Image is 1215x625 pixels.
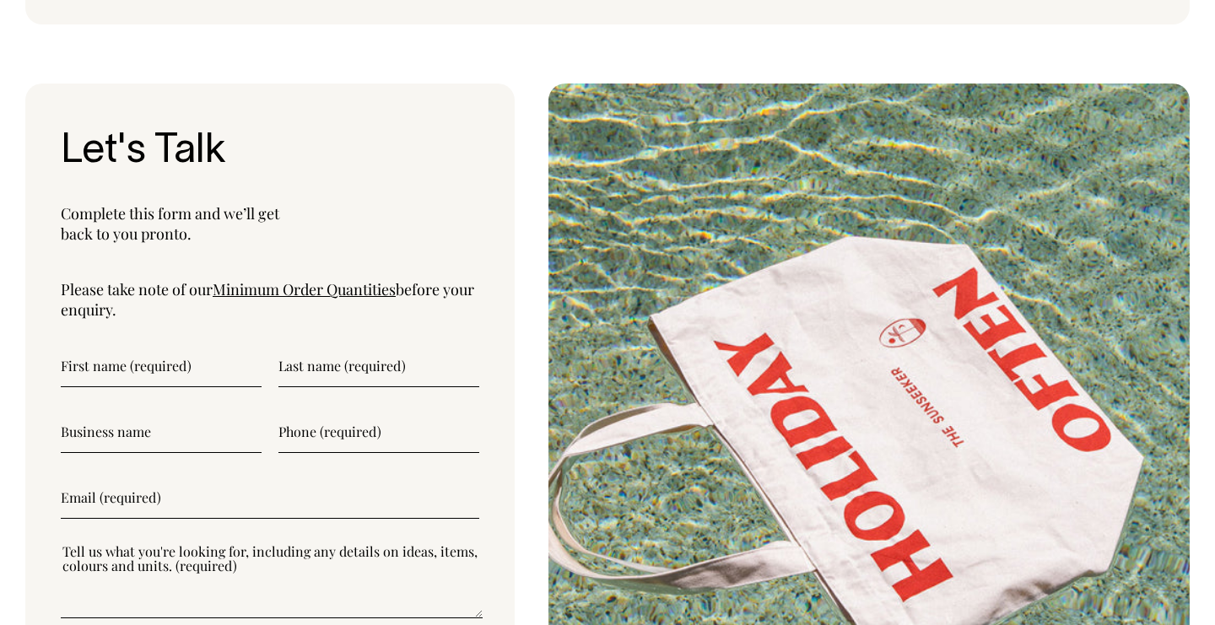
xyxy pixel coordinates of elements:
h3: Let's Talk [61,130,479,175]
input: Last name (required) [278,345,479,387]
input: First name (required) [61,345,262,387]
input: Email (required) [61,477,479,519]
input: Phone (required) [278,411,479,453]
p: Complete this form and we’ll get back to you pronto. [61,203,479,244]
p: Please take note of our before your enquiry. [61,279,479,320]
input: Business name [61,411,262,453]
a: Minimum Order Quantities [213,279,396,299]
